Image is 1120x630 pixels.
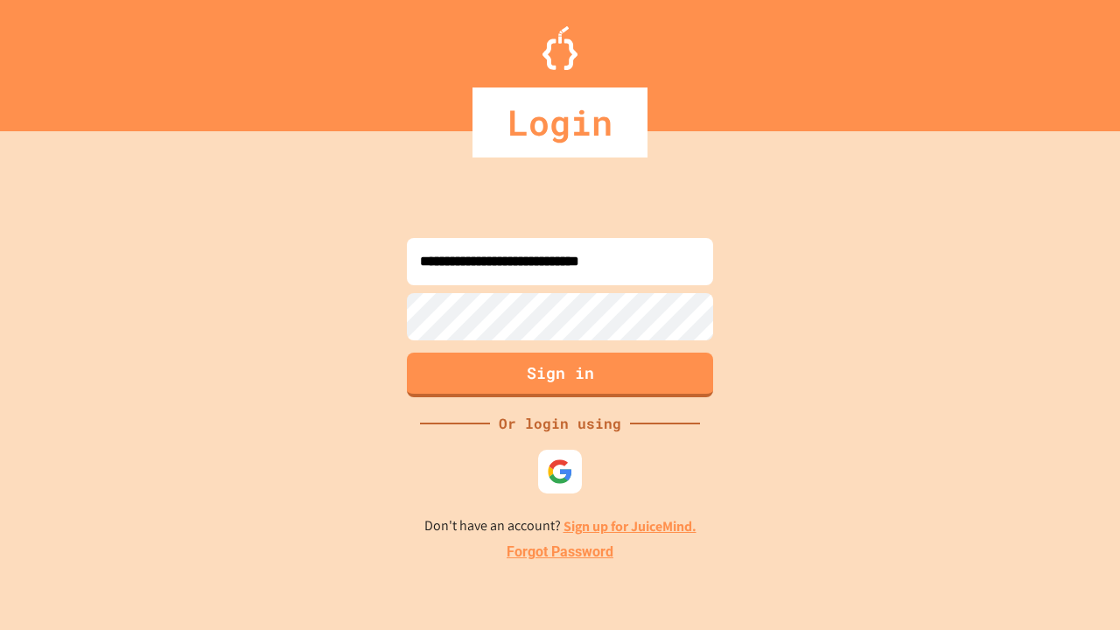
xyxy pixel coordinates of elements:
button: Sign in [407,353,713,397]
img: Logo.svg [542,26,577,70]
img: google-icon.svg [547,458,573,485]
p: Don't have an account? [424,515,696,537]
iframe: chat widget [975,484,1102,558]
div: Or login using [490,413,630,434]
div: Login [472,87,647,157]
iframe: chat widget [1046,560,1102,612]
a: Sign up for JuiceMind. [563,517,696,535]
a: Forgot Password [507,542,613,563]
